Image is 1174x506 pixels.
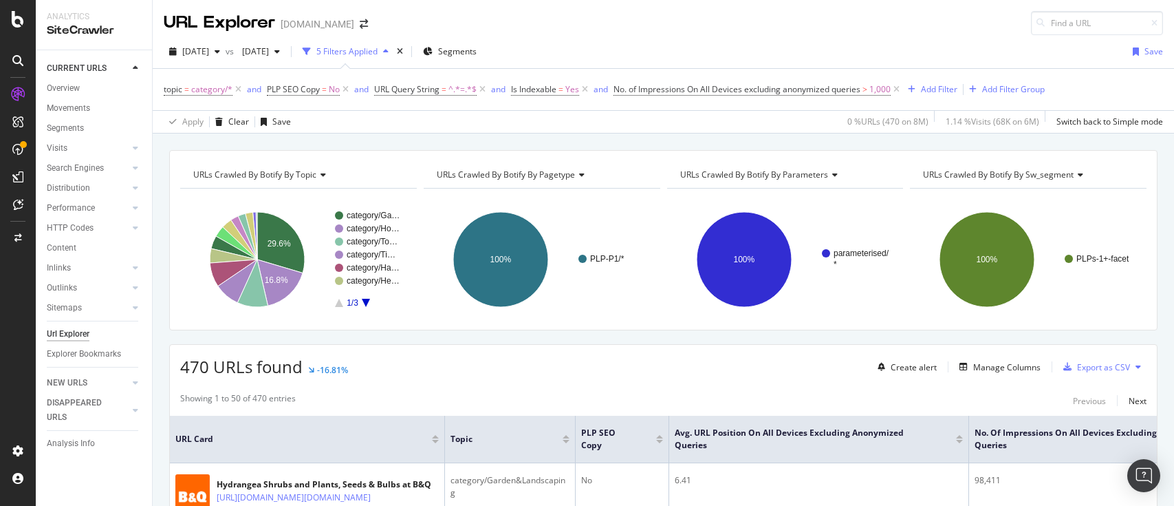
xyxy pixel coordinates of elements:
a: Visits [47,141,129,156]
text: 1/3 [347,298,358,308]
button: and [354,83,369,96]
span: PLP SEO Copy [267,83,320,95]
a: Url Explorer [47,327,142,341]
text: 29.6% [268,239,291,249]
span: No. of Impressions On All Devices excluding anonymized queries [613,83,860,95]
h4: URLs Crawled By Botify By pagetype [434,164,648,186]
button: [DATE] [164,41,226,63]
div: and [247,83,261,95]
button: and [491,83,506,96]
div: 1.14 % Visits ( 68K on 6M ) [946,116,1039,127]
span: 1,000 [869,80,891,99]
span: URLs Crawled By Botify By topic [193,169,316,180]
div: Apply [182,116,204,127]
div: Add Filter [921,83,957,95]
span: PLP SEO Copy [581,427,635,452]
text: PLP-P1/* [590,254,624,264]
div: [DOMAIN_NAME] [281,17,354,31]
input: Find a URL [1031,11,1163,35]
span: URLs Crawled By Botify By parameters [680,169,828,180]
a: Search Engines [47,161,129,176]
div: Movements [47,101,90,116]
a: Segments [47,121,142,136]
text: category/Ha… [347,263,400,273]
div: Analytics [47,11,141,23]
div: A chart. [180,200,413,319]
span: URL Card [175,433,428,445]
text: PLPs-1+-facet [1076,254,1129,264]
div: Search Engines [47,161,104,176]
button: Save [255,111,291,133]
text: category/Ho… [347,224,400,233]
text: category/Ga… [347,211,400,220]
button: Create alert [872,356,937,378]
a: DISAPPEARED URLS [47,396,129,425]
div: A chart. [424,200,657,319]
span: = [442,83,446,95]
div: -16.81% [317,364,348,376]
span: Avg. URL Position On All Devices excluding anonymized queries [675,427,935,452]
div: SiteCrawler [47,23,141,39]
div: Export as CSV [1077,361,1130,373]
button: and [594,83,608,96]
text: category/He… [347,276,400,286]
svg: A chart. [667,200,900,319]
div: times [394,45,406,59]
span: = [184,83,189,95]
div: Clear [228,116,249,127]
div: HTTP Codes [47,221,94,235]
div: CURRENT URLS [47,61,107,76]
button: Next [1129,392,1146,409]
div: Overview [47,81,80,96]
a: Analysis Info [47,436,142,451]
div: and [491,83,506,95]
div: Url Explorer [47,327,89,341]
h4: URLs Crawled By Botify By sw_segment [920,164,1134,186]
div: and [354,83,369,95]
div: Create alert [891,361,937,373]
span: vs [226,45,237,57]
div: Showing 1 to 50 of 470 entries [180,392,296,409]
div: Explorer Bookmarks [47,347,121,361]
a: Inlinks [47,261,129,275]
span: = [322,83,327,95]
span: Yes [565,80,579,99]
a: Content [47,241,142,255]
a: Explorer Bookmarks [47,347,142,361]
div: Distribution [47,181,90,196]
a: [URL][DOMAIN_NAME][DOMAIN_NAME] [217,491,371,505]
h4: URLs Crawled By Botify By topic [191,164,404,186]
div: Segments [47,121,84,136]
div: Add Filter Group [982,83,1045,95]
div: Switch back to Simple mode [1056,116,1163,127]
button: 5 Filters Applied [297,41,394,63]
span: 2025 Apr. 3rd [237,45,269,57]
span: category/* [191,80,232,99]
div: Outlinks [47,281,77,295]
div: Analysis Info [47,436,95,451]
span: 470 URLs found [180,355,303,378]
div: A chart. [910,200,1143,319]
a: Outlinks [47,281,129,295]
div: 5 Filters Applied [316,45,378,57]
span: Is Indexable [511,83,556,95]
div: Next [1129,395,1146,407]
div: DISAPPEARED URLS [47,396,116,425]
a: Sitemaps [47,301,129,315]
div: Performance [47,201,95,215]
div: Content [47,241,76,255]
button: [DATE] [237,41,285,63]
a: Overview [47,81,142,96]
button: Manage Columns [954,359,1041,375]
a: NEW URLS [47,376,129,390]
span: URLs Crawled By Botify By sw_segment [923,169,1074,180]
button: Add Filter Group [964,81,1045,98]
button: Export as CSV [1058,356,1130,378]
div: Visits [47,141,67,156]
div: No [581,474,663,487]
button: Apply [164,111,204,133]
div: Open Intercom Messenger [1127,459,1160,492]
a: Performance [47,201,129,215]
text: 100% [977,255,998,264]
button: and [247,83,261,96]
